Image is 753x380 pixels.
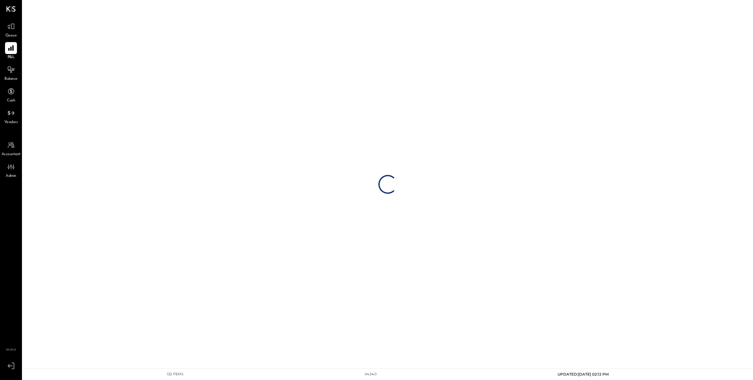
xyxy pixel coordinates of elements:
a: Queue [0,20,22,39]
span: UPDATED: [DATE] 02:12 PM [558,372,609,377]
a: P&L [0,42,22,60]
a: Admin [0,161,22,179]
div: 132 items [167,372,184,377]
a: Cash [0,85,22,104]
span: Admin [6,173,16,179]
a: Balance [0,64,22,82]
span: Vendors [4,120,18,125]
span: Cash [7,98,15,104]
div: v 4.34.0 [365,372,376,377]
span: Accountant [2,152,21,157]
span: P&L [8,55,15,60]
span: Balance [4,76,18,82]
a: Accountant [0,139,22,157]
span: Queue [5,33,17,39]
a: Vendors [0,107,22,125]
